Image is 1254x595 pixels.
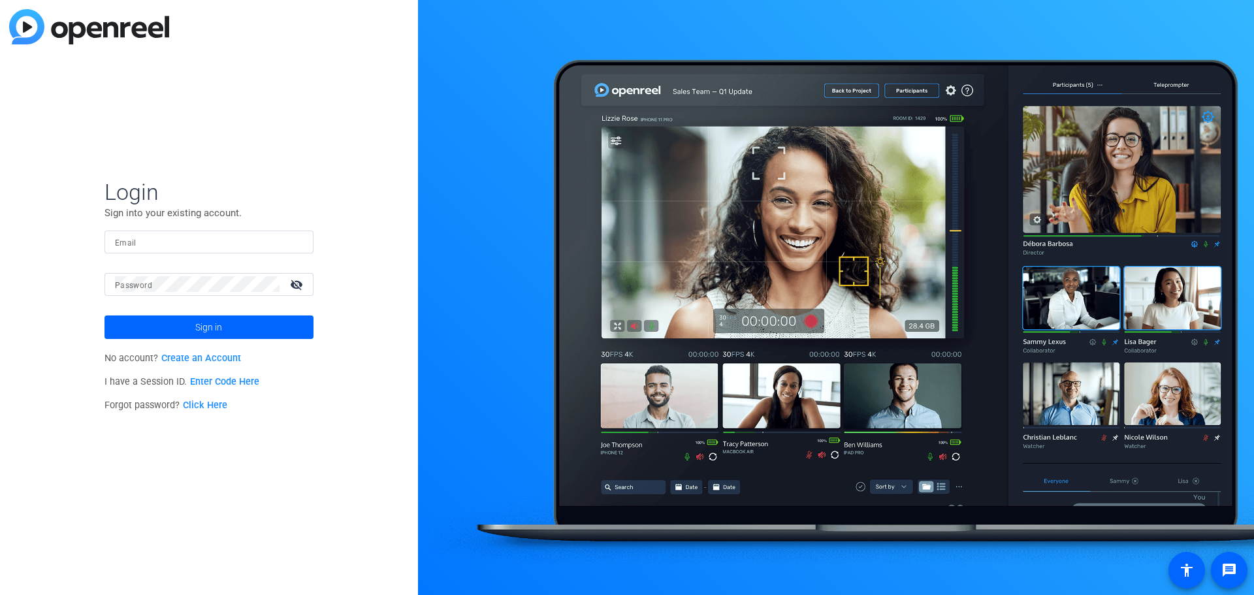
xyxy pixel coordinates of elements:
a: Enter Code Here [190,376,259,387]
a: Create an Account [161,353,241,364]
span: No account? [104,353,241,364]
input: Enter Email Address [115,234,303,249]
mat-label: Email [115,238,137,248]
img: blue-gradient.svg [9,9,169,44]
span: Forgot password? [104,400,227,411]
span: Login [104,178,313,206]
button: Sign in [104,315,313,339]
span: I have a Session ID. [104,376,259,387]
mat-icon: visibility_off [282,275,313,294]
mat-label: Password [115,281,152,290]
mat-icon: accessibility [1179,562,1195,578]
span: Sign in [195,311,222,344]
p: Sign into your existing account. [104,206,313,220]
mat-icon: message [1221,562,1237,578]
a: Click Here [183,400,227,411]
